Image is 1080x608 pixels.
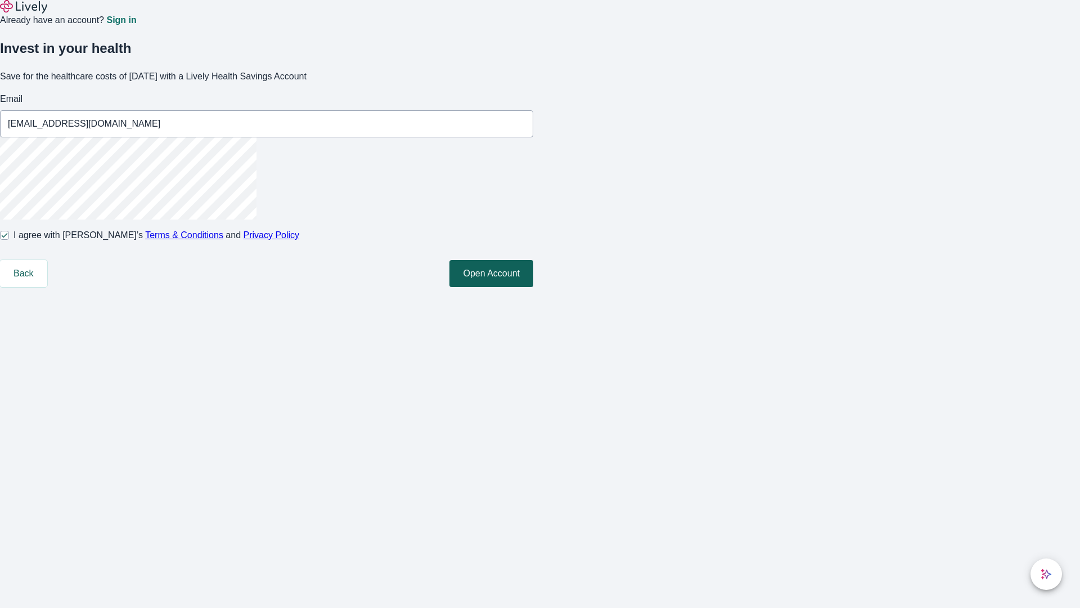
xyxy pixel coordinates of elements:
a: Terms & Conditions [145,230,223,240]
a: Privacy Policy [244,230,300,240]
a: Sign in [106,16,136,25]
svg: Lively AI Assistant [1041,569,1052,580]
button: chat [1030,558,1062,590]
button: Open Account [449,260,533,287]
span: I agree with [PERSON_NAME]’s and [13,229,299,242]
